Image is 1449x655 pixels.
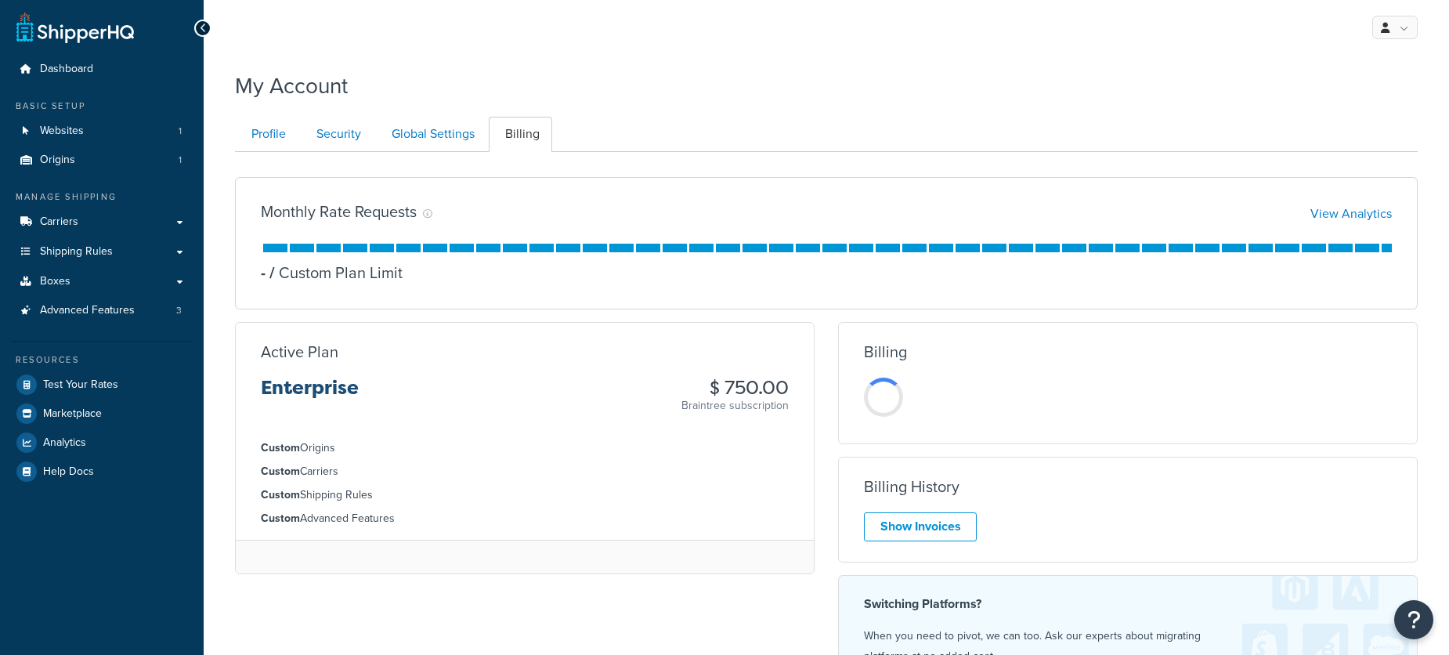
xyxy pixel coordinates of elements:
[40,215,78,229] span: Carriers
[864,595,1392,613] h4: Switching Platforms?
[12,353,192,367] div: Resources
[43,378,118,392] span: Test Your Rates
[12,117,192,146] li: Websites
[43,465,94,479] span: Help Docs
[235,117,298,152] a: Profile
[179,125,182,138] span: 1
[261,262,266,284] p: -
[261,510,300,527] strong: Custom
[261,203,417,220] h3: Monthly Rate Requests
[40,63,93,76] span: Dashboard
[12,237,192,266] a: Shipping Rules
[864,343,907,360] h3: Billing
[12,296,192,325] li: Advanced Features
[12,146,192,175] li: Origins
[176,304,182,317] span: 3
[681,398,789,414] p: Braintree subscription
[12,55,192,84] a: Dashboard
[12,429,192,457] a: Analytics
[12,267,192,296] a: Boxes
[179,154,182,167] span: 1
[864,478,959,495] h3: Billing History
[261,343,338,360] h3: Active Plan
[261,510,789,527] li: Advanced Features
[261,487,300,503] strong: Custom
[235,71,348,101] h1: My Account
[1310,204,1392,223] a: View Analytics
[40,245,113,259] span: Shipping Rules
[261,440,789,457] li: Origins
[40,275,70,288] span: Boxes
[261,378,359,411] h3: Enterprise
[864,512,977,541] a: Show Invoices
[12,100,192,113] div: Basic Setup
[43,436,86,450] span: Analytics
[12,190,192,204] div: Manage Shipping
[12,296,192,325] a: Advanced Features 3
[40,125,84,138] span: Websites
[681,378,789,398] h3: $ 750.00
[489,117,552,152] a: Billing
[266,262,403,284] p: Custom Plan Limit
[375,117,487,152] a: Global Settings
[12,400,192,428] a: Marketplace
[12,371,192,399] a: Test Your Rates
[261,487,789,504] li: Shipping Rules
[261,463,789,480] li: Carriers
[261,440,300,456] strong: Custom
[300,117,374,152] a: Security
[12,208,192,237] a: Carriers
[269,261,275,284] span: /
[40,154,75,167] span: Origins
[43,407,102,421] span: Marketplace
[40,304,135,317] span: Advanced Features
[12,458,192,486] a: Help Docs
[1394,600,1433,639] button: Open Resource Center
[261,463,300,479] strong: Custom
[12,146,192,175] a: Origins 1
[16,12,134,43] a: ShipperHQ Home
[12,117,192,146] a: Websites 1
